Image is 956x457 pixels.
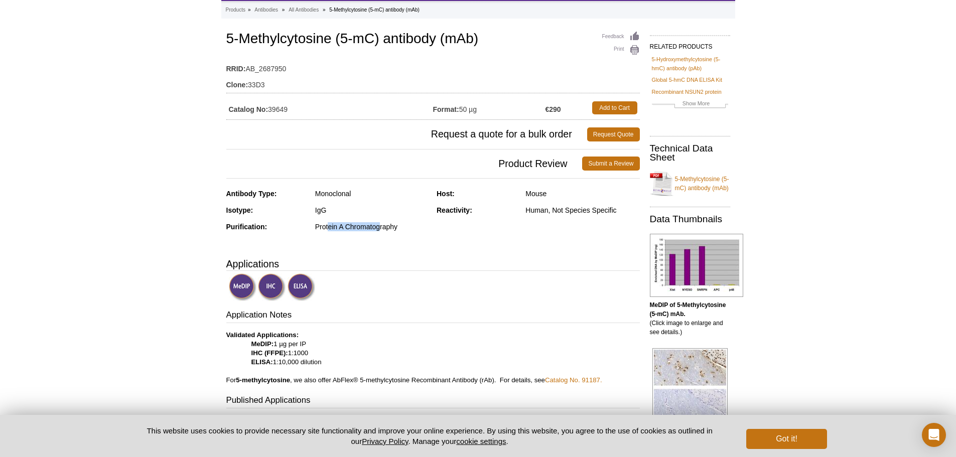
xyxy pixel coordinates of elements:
[251,358,273,366] strong: ELISA:
[254,6,278,15] a: Antibodies
[226,127,587,141] span: Request a quote for a bulk order
[437,190,455,198] strong: Host:
[329,7,420,13] li: 5-Methylcytosine (5-mC) antibody (mAb)
[525,206,639,215] div: Human, Not Species Specific
[525,189,639,198] div: Mouse
[315,189,429,198] div: Monoclonal
[226,157,583,171] span: Product Review
[650,144,730,162] h2: Technical Data Sheet
[229,273,256,301] img: Methyl-DNA Immunoprecipitation Validated
[746,429,827,449] button: Got it!
[362,437,408,445] a: Privacy Policy
[437,206,472,214] strong: Reactivity:
[652,55,728,73] a: 5-Hydroxymethylcytosine (5-hmC) antibody (pAb)
[226,394,640,408] h3: Published Applications
[602,31,640,42] a: Feedback
[288,273,315,301] img: Enzyme-linked Immunosorbent Assay Validated
[236,376,290,384] b: 5-methylcytosine
[226,58,640,74] td: AB_2687950
[289,6,319,15] a: All Antibodies
[545,376,602,384] a: Catalog No. 91187.
[587,127,640,141] a: Request Quote
[650,301,726,318] b: MeDIP of 5-Methylcytosine (5-mC) mAb.
[602,45,640,56] a: Print
[650,215,730,224] h2: Data Thumbnails
[226,190,277,198] strong: Antibody Type:
[652,99,728,110] a: Show More
[226,256,640,271] h3: Applications
[922,423,946,447] div: Open Intercom Messenger
[251,349,288,357] strong: IHC (FFPE):
[226,64,246,73] strong: RRID:
[258,273,286,301] img: Immunohistochemistry Validated
[456,437,506,445] button: cookie settings
[652,348,728,426] img: 5-Methylcytosine (5-mC) antibody (mAb) tested by immunohistochemistry.
[315,222,429,231] div: Protein A Chromatography
[433,99,545,117] td: 50 µg
[226,331,299,339] b: Validated Applications:
[226,6,245,15] a: Products
[229,105,268,114] strong: Catalog No:
[592,101,637,114] a: Add to Cart
[315,206,429,215] div: IgG
[226,80,248,89] strong: Clone:
[650,169,730,199] a: 5-Methylcytosine (5-mC) antibody (mAb)
[433,105,459,114] strong: Format:
[226,206,253,214] strong: Isotype:
[226,223,267,231] strong: Purification:
[129,425,730,446] p: This website uses cookies to provide necessary site functionality and improve your online experie...
[582,157,639,171] a: Submit a Review
[650,35,730,53] h2: RELATED PRODUCTS
[251,340,274,348] strong: MeDIP:
[248,7,251,13] li: »
[545,105,561,114] strong: €290
[226,74,640,90] td: 33D3
[652,75,722,84] a: Global 5-hmC DNA ELISA Kit
[323,7,326,13] li: »
[226,99,433,117] td: 39649
[226,31,640,48] h1: 5-Methylcytosine (5-mC) antibody (mAb)
[226,309,640,323] h3: Application Notes
[652,87,722,96] a: Recombinant NSUN2 protein
[650,300,730,337] p: (Click image to enlarge and see details.)
[282,7,285,13] li: »
[650,234,743,297] img: 5-Methylcytosine (5-mC) antibody (mAb) tested by MeDIP analysis.
[226,331,640,385] p: 1 µg per IP 1:1000 1:10,000 dilution For , we also offer AbFlex® 5-methylcytosine Recombinant Ant...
